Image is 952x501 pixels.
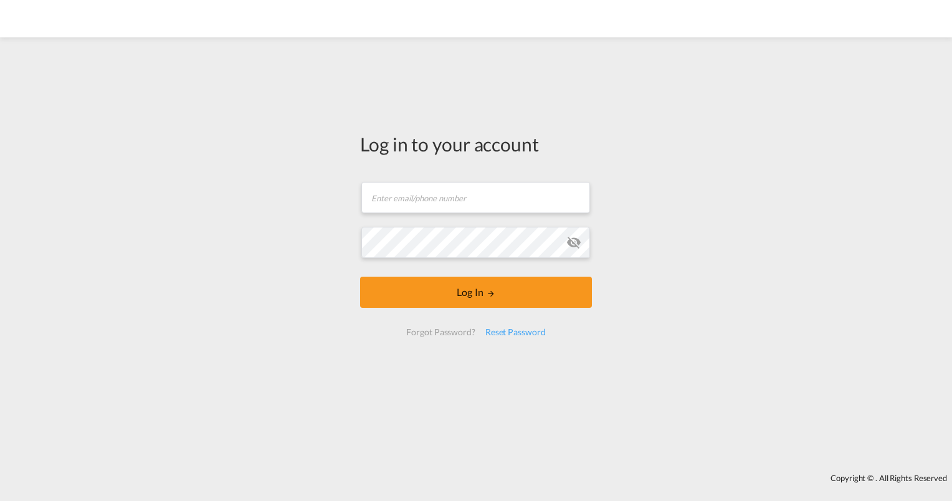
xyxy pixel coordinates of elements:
[360,277,592,308] button: LOGIN
[480,321,551,343] div: Reset Password
[566,235,581,250] md-icon: icon-eye-off
[361,182,590,213] input: Enter email/phone number
[360,131,592,157] div: Log in to your account
[401,321,480,343] div: Forgot Password?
